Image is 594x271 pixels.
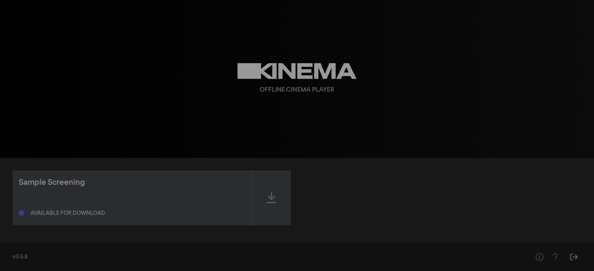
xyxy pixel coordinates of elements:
div: v0.5.8 [12,253,516,261]
button: Help [547,249,563,265]
button: Sign Out [566,249,582,265]
div: Sample Screening [19,177,85,188]
div: Available for download [30,211,105,216]
div: Offline Cinema Player [260,85,334,95]
button: Help [532,249,547,265]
